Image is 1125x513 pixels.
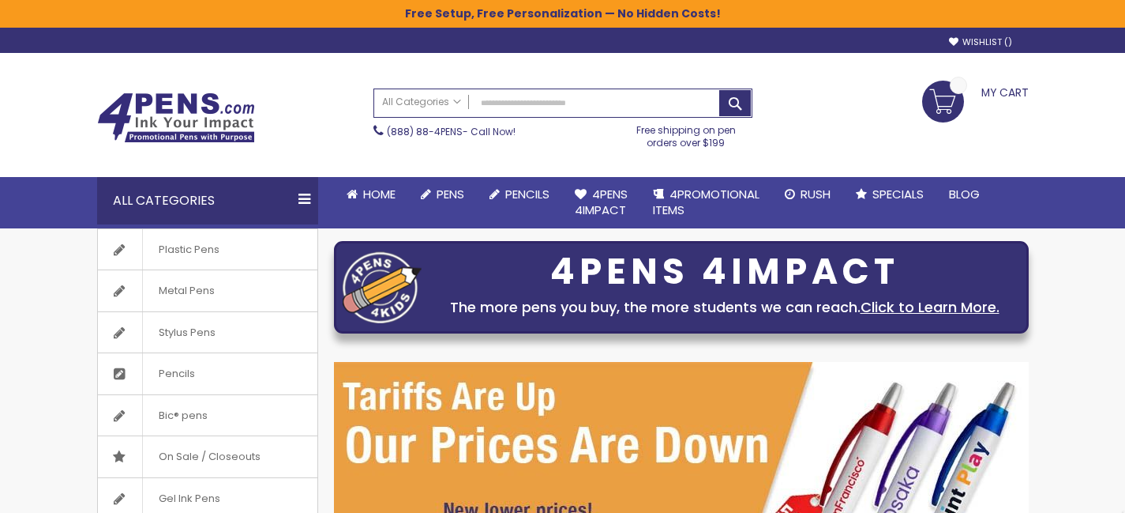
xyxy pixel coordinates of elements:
[575,186,628,218] span: 4Pens 4impact
[949,36,1012,48] a: Wishlist
[98,395,317,436] a: Bic® pens
[861,297,999,317] a: Click to Learn More.
[142,436,276,477] span: On Sale / Closeouts
[334,177,408,212] a: Home
[772,177,843,212] a: Rush
[437,186,464,202] span: Pens
[872,186,924,202] span: Specials
[98,229,317,270] a: Plastic Pens
[98,270,317,311] a: Metal Pens
[343,251,422,323] img: four_pen_logo.png
[429,255,1020,289] div: 4PENS 4IMPACT
[142,353,211,394] span: Pencils
[801,186,831,202] span: Rush
[142,229,235,270] span: Plastic Pens
[98,312,317,353] a: Stylus Pens
[620,118,752,149] div: Free shipping on pen orders over $199
[374,89,469,115] a: All Categories
[843,177,936,212] a: Specials
[477,177,562,212] a: Pencils
[640,177,772,228] a: 4PROMOTIONALITEMS
[97,92,255,143] img: 4Pens Custom Pens and Promotional Products
[387,125,516,138] span: - Call Now!
[97,177,318,224] div: All Categories
[382,96,461,108] span: All Categories
[562,177,640,228] a: 4Pens4impact
[142,312,231,353] span: Stylus Pens
[505,186,549,202] span: Pencils
[142,270,231,311] span: Metal Pens
[142,395,223,436] span: Bic® pens
[363,186,396,202] span: Home
[949,186,980,202] span: Blog
[429,296,1020,319] div: The more pens you buy, the more students we can reach.
[408,177,477,212] a: Pens
[653,186,759,218] span: 4PROMOTIONAL ITEMS
[387,125,463,138] a: (888) 88-4PENS
[98,353,317,394] a: Pencils
[98,436,317,477] a: On Sale / Closeouts
[936,177,992,212] a: Blog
